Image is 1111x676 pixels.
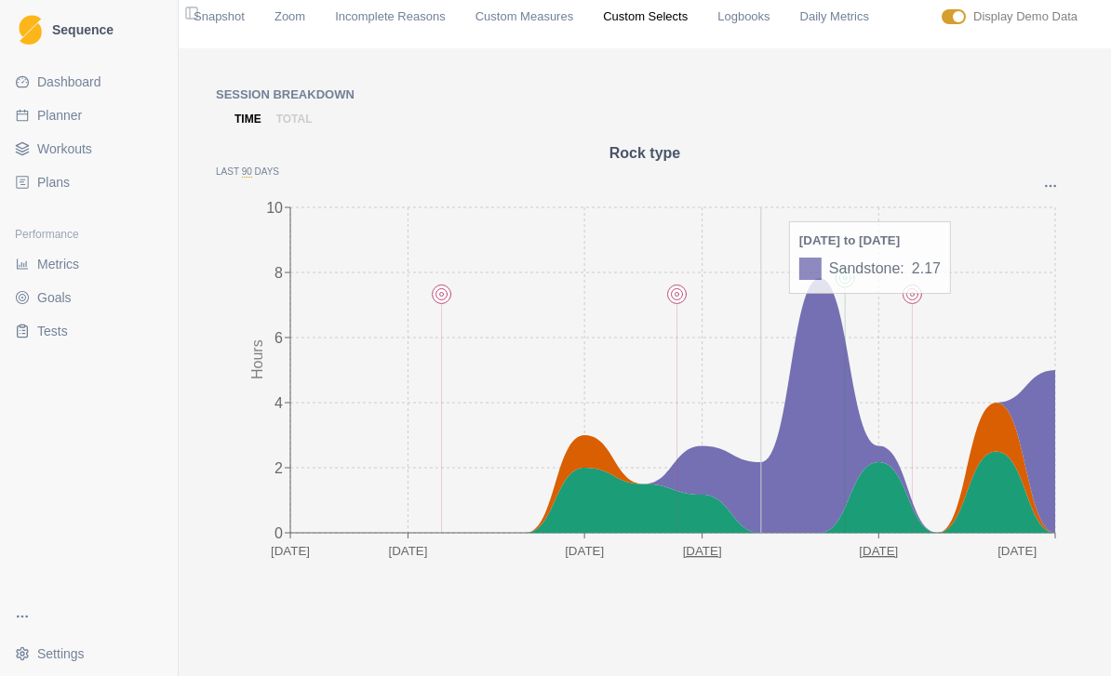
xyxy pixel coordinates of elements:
a: Planner [7,100,170,130]
span: Dashboard [37,73,101,91]
div: Rock type [216,142,1074,165]
tspan: 6 [274,330,283,346]
text: [DATE] [683,544,722,558]
span: Plans [37,173,70,192]
text: [DATE] [565,544,604,558]
a: Custom Selects [603,7,688,26]
p: time [234,111,261,127]
a: Workouts [7,134,170,164]
tspan: 10 [266,200,283,216]
a: Logbooks [717,7,770,26]
button: Options [1042,179,1059,193]
a: Incomplete Reasons [335,7,446,26]
a: Plans [7,167,170,197]
a: Custom Measures [475,7,573,26]
a: Daily Metrics [800,7,869,26]
button: Settings [7,639,170,669]
text: [DATE] [859,544,898,558]
text: [DATE] [997,544,1037,558]
p: Last Days [216,165,1074,179]
span: Metrics [37,255,79,273]
a: Metrics [7,249,170,279]
span: Tests [37,322,68,340]
a: Dashboard [7,67,170,97]
span: Planner [37,106,82,125]
span: 90 [242,166,252,178]
tspan: 4 [274,395,283,411]
tspan: 0 [274,525,283,541]
a: Tests [7,316,170,346]
a: Snapshot [194,7,245,26]
tspan: 8 [274,265,283,281]
tspan: Hours [249,339,265,379]
tspan: 2 [274,460,283,476]
a: Goals [7,283,170,312]
span: Sequence [52,23,114,36]
text: [DATE] [271,544,310,558]
span: Goals [37,288,72,307]
a: Zoom [274,7,305,26]
span: Workouts [37,139,92,158]
a: LogoSequence [7,7,170,52]
div: Performance [7,219,170,249]
p: total [276,111,313,127]
text: [DATE] [388,544,427,558]
img: Logo [19,15,42,46]
label: Display Demo Data [973,7,1078,26]
p: Session breakdown [216,86,1074,104]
